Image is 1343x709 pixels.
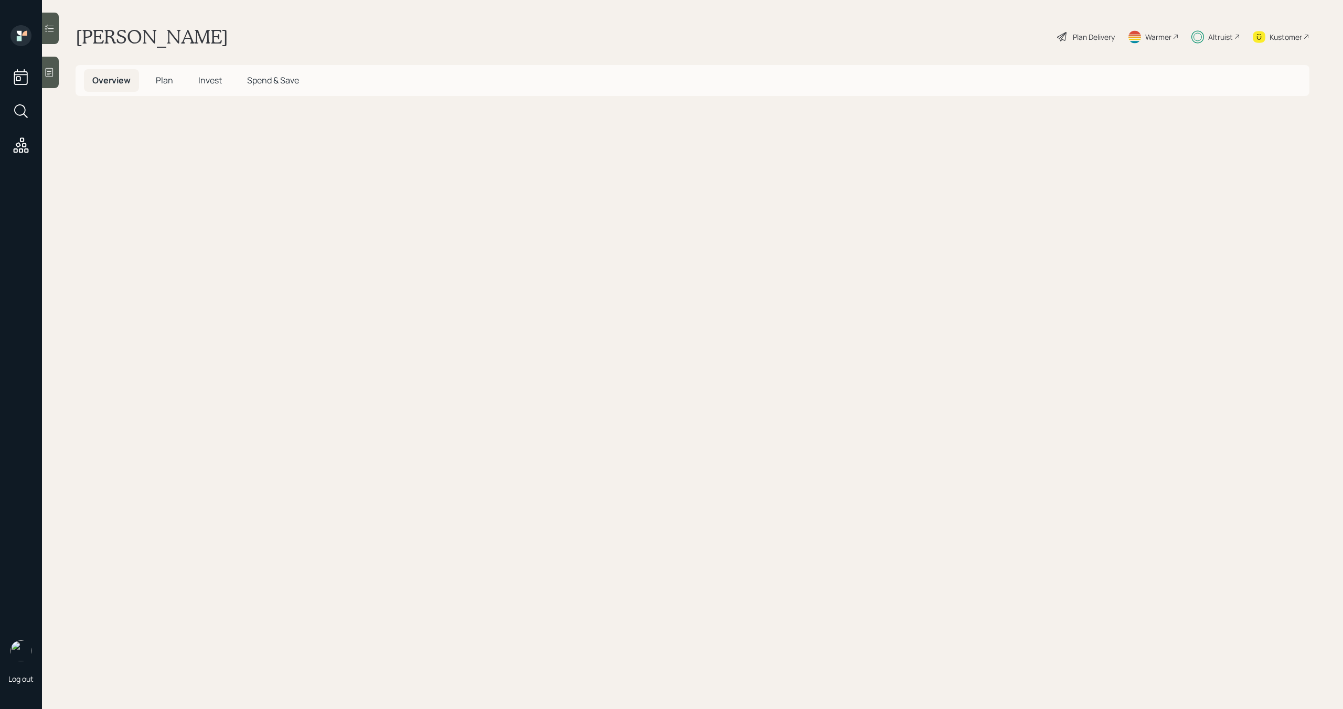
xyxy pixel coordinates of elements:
[156,74,173,86] span: Plan
[92,74,131,86] span: Overview
[198,74,222,86] span: Invest
[1208,31,1233,42] div: Altruist
[1073,31,1115,42] div: Plan Delivery
[247,74,299,86] span: Spend & Save
[1270,31,1302,42] div: Kustomer
[76,25,228,48] h1: [PERSON_NAME]
[1145,31,1171,42] div: Warmer
[10,640,31,661] img: michael-russo-headshot.png
[8,674,34,684] div: Log out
